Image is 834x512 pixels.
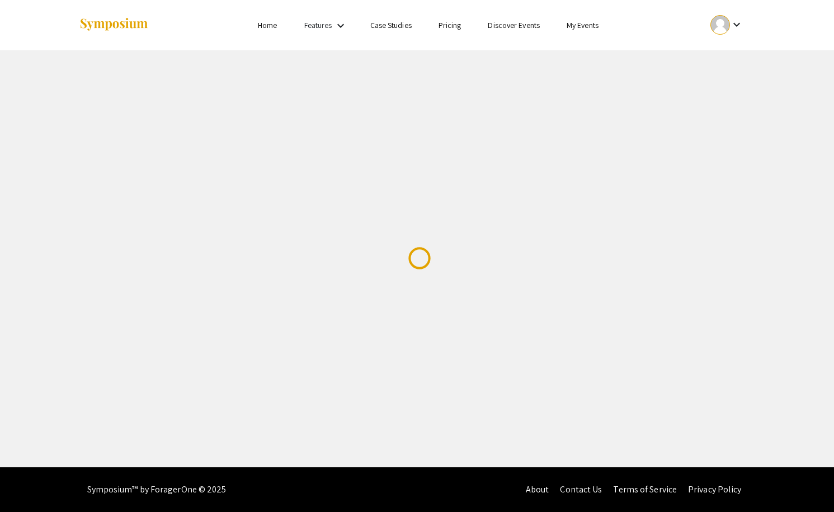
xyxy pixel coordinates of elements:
[730,18,743,31] mat-icon: Expand account dropdown
[304,20,332,30] a: Features
[79,17,149,32] img: Symposium by ForagerOne
[488,20,540,30] a: Discover Events
[560,483,602,495] a: Contact Us
[567,20,599,30] a: My Events
[688,483,741,495] a: Privacy Policy
[699,12,755,37] button: Expand account dropdown
[334,19,347,32] mat-icon: Expand Features list
[613,483,677,495] a: Terms of Service
[526,483,549,495] a: About
[87,467,227,512] div: Symposium™ by ForagerOne © 2025
[258,20,277,30] a: Home
[439,20,461,30] a: Pricing
[370,20,412,30] a: Case Studies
